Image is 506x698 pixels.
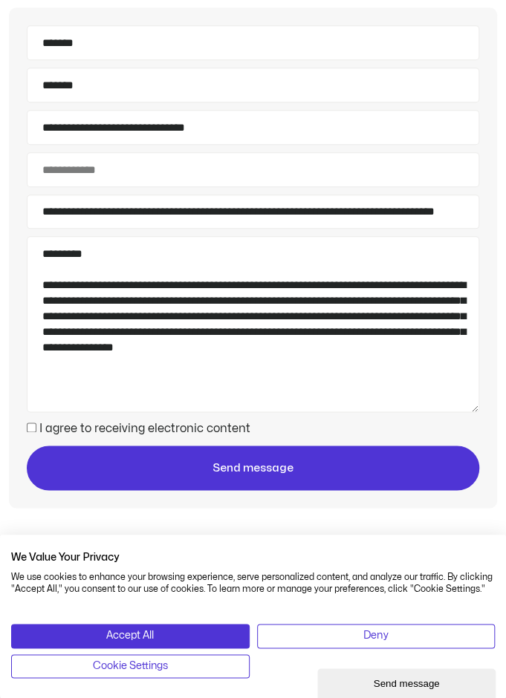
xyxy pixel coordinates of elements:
button: Deny all cookies [257,624,496,648]
button: Accept all cookies [11,624,250,648]
button: Send message [27,446,479,490]
iframe: chat widget [317,665,499,698]
button: Adjust cookie preferences [11,654,250,678]
span: Deny [363,627,388,644]
h2: We Value Your Privacy [11,551,495,564]
p: We use cookies to enhance your browsing experience, serve personalized content, and analyze our t... [11,571,495,596]
span: Send message [213,459,293,477]
label: I agree to receiving electronic content [39,423,250,434]
span: Accept All [106,627,154,644]
span: Cookie Settings [93,658,168,674]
